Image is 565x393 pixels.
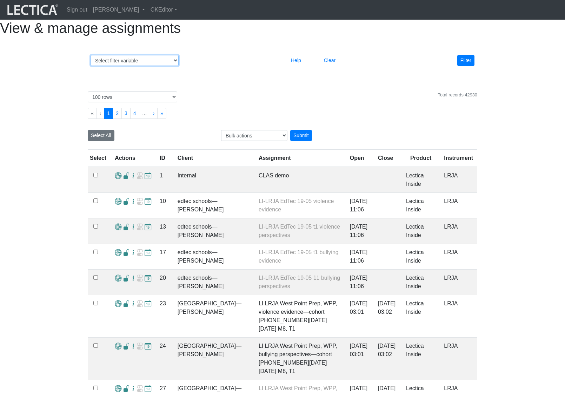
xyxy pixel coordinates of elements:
td: Lectica Inside [402,338,440,380]
td: LI-LRJA EdTec 19-05 11 bullying perspectives [254,270,346,295]
span: Access List [123,343,130,350]
td: [DATE] 11:06 [346,244,374,270]
td: Lectica Inside [402,167,440,193]
span: Assignment Details [130,172,137,180]
span: Assignment Details [130,343,137,350]
td: CLAS demo [254,167,346,193]
span: Re-open Assignment [137,300,143,308]
span: Update close date [145,385,151,393]
button: Clear [321,55,339,66]
span: Access List [123,249,130,257]
span: Add VCoLs [115,172,121,180]
th: ID [155,150,173,167]
th: Assignment [254,150,346,167]
span: Assignment Details [130,249,137,257]
span: Add VCoLs [115,249,121,257]
span: Re-open Assignment [137,275,143,282]
span: Access List [123,275,130,282]
img: lecticalive [6,3,58,16]
td: edtec schools—[PERSON_NAME] [173,244,254,270]
span: Assignment Details [130,198,137,205]
td: [DATE] 11:06 [346,270,374,295]
th: Select [88,150,111,167]
span: Add VCoLs [115,198,121,205]
td: 24 [155,338,173,380]
td: [DATE] 03:02 [374,338,402,380]
span: Assignment Details [130,385,137,393]
span: Update close date [145,249,151,257]
a: CKEditor [148,3,180,17]
a: Help [288,57,304,63]
td: Lectica Inside [402,295,440,338]
th: Instrument [440,150,477,167]
td: edtec schools—[PERSON_NAME] [173,193,254,218]
button: Go to page 4 [130,108,139,119]
td: 1 [155,167,173,193]
span: Update close date [145,343,151,350]
td: LI-LRJA EdTec 19-05 t1 violence perspectives [254,218,346,244]
button: Filter [457,55,474,66]
span: Access List [123,300,130,308]
span: Update close date [145,224,151,231]
td: Lectica Inside [402,244,440,270]
td: [GEOGRAPHIC_DATA]—[PERSON_NAME] [173,338,254,380]
span: Re-open Assignment [137,198,143,205]
td: [DATE] 03:01 [346,338,374,380]
th: Client [173,150,254,167]
span: Access List [123,385,130,393]
span: Add VCoLs [115,300,121,308]
span: Re-open Assignment [137,224,143,231]
span: Access List [123,198,130,205]
span: Update close date [145,275,151,282]
span: Re-open Assignment [137,385,143,393]
button: Go to last page [157,108,166,119]
td: 17 [155,244,173,270]
span: Access List [123,224,130,231]
div: Submit [290,130,312,141]
td: LRJA [440,270,477,295]
td: LRJA [440,218,477,244]
span: Assignment Details [130,300,137,308]
td: edtec schools—[PERSON_NAME] [173,270,254,295]
td: [DATE] 03:02 [374,295,402,338]
th: Open [346,150,374,167]
span: Add VCoLs [115,385,121,393]
td: [DATE] 03:01 [346,295,374,338]
a: Sign out [64,3,90,17]
td: LI-LRJA EdTec 19-05 t1 bullying evidence [254,244,346,270]
td: LRJA [440,338,477,380]
span: Assignment Details [130,224,137,231]
th: Close [374,150,402,167]
span: Assignment Details [130,275,137,282]
span: Re-open Assignment [137,172,143,180]
button: Help [288,55,304,66]
span: Update close date [145,300,151,308]
td: LI LRJA West Point Prep, WPP, bullying perspectives—cohort [PHONE_NUMBER][DATE][DATE] M8, T1 [254,338,346,380]
td: [DATE] 11:06 [346,218,374,244]
td: 23 [155,295,173,338]
td: Lectica Inside [402,193,440,218]
ul: Pagination [88,108,477,119]
td: Internal [173,167,254,193]
td: LI-LRJA EdTec 19-05 violence evidence [254,193,346,218]
span: Update close date [145,198,151,205]
td: LI LRJA West Point Prep, WPP, violence evidence—cohort [PHONE_NUMBER][DATE][DATE] M8, T1 [254,295,346,338]
td: LRJA [440,193,477,218]
td: LRJA [440,295,477,338]
td: 20 [155,270,173,295]
button: Go to next page [150,108,158,119]
td: edtec schools—[PERSON_NAME] [173,218,254,244]
td: LRJA [440,244,477,270]
td: 13 [155,218,173,244]
td: LRJA [440,167,477,193]
button: Go to page 2 [113,108,122,119]
div: Total records 42930 [438,92,477,98]
span: Add VCoLs [115,275,121,282]
button: Go to page 1 [104,108,113,119]
a: [PERSON_NAME] [90,3,148,17]
span: Update close date [145,172,151,180]
th: Product [402,150,440,167]
span: Access List [123,172,130,180]
span: Re-open Assignment [137,249,143,257]
th: Actions [111,150,155,167]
